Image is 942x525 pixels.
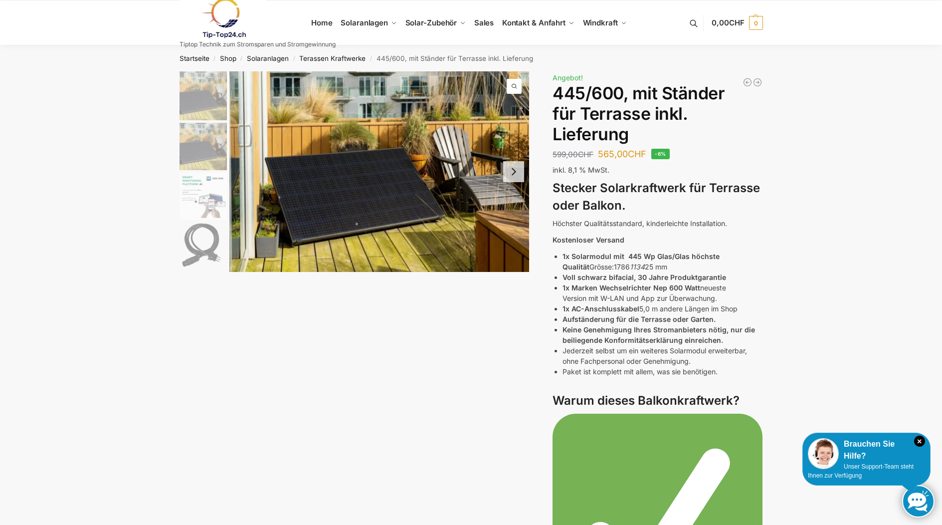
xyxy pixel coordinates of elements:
span: Sales [474,18,494,27]
a: Balkonkraftwerk 445/600Watt, Wand oder Flachdachmontage. inkl. Lieferung [743,77,753,87]
nav: Breadcrumb [162,45,780,71]
img: Solar Panel im edlen Schwarz mit Ständer [229,71,530,271]
strong: Keine Genehmigung Ihres Stromanbieters nötig, nur die beiliegende Konformitätserklärung einreichen. [563,325,755,344]
li: Grösse: [563,251,762,272]
strong: 1x AC-Anschlusskabel [563,304,639,313]
span: / [236,55,247,63]
button: Next slide [503,161,524,182]
span: CHF [628,149,646,159]
li: 5,0 m andere Längen im Shop [563,303,762,314]
span: inkl. 8,1 % MwSt. [553,166,609,174]
i: Schließen [914,436,925,447]
li: neueste Version mit W-LAN und App zur Überwachung. [563,282,762,303]
strong: Stecker Solarkraftwerk für Terrasse oder Balkon. [553,181,760,213]
strong: Warum dieses Balkonkraftwerk? [553,393,740,408]
a: Terassen Kraftwerke [299,54,366,62]
li: Jederzeit selbst um ein weiteres Solarmodul erweiterbar, ohne Fachpersonal oder Genehmigung. [563,345,762,366]
span: / [366,55,376,63]
a: Sales [470,0,498,45]
span: / [209,55,220,63]
strong: 1x Marken Wechselrichter Nep 600 Watt [563,283,700,292]
a: Kontakt & Anfahrt [498,0,578,45]
a: Solaranlagen [247,54,289,62]
span: Unser Support-Team steht Ihnen zur Verfügung [808,463,914,479]
span: Solar-Zubehör [405,18,457,27]
a: Solaranlagen [337,0,401,45]
span: 0 [749,16,763,30]
span: -6% [651,149,669,159]
li: Paket ist komplett mit allem, was sie benötigen. [563,366,762,377]
span: CHF [578,150,593,159]
a: Solar-Zubehör [401,0,470,45]
span: Angebot! [553,73,583,82]
bdi: 599,00 [553,150,593,159]
span: Kontakt & Anfahrt [502,18,565,27]
strong: 30 Jahre Produktgarantie [638,273,726,281]
strong: 1x Solarmodul mit 445 Wp Glas/Glas höchste Qualität [563,252,720,271]
img: Customer service [808,438,839,469]
p: Tiptop Technik zum Stromsparen und Stromgewinnung [180,41,336,47]
a: 0,00CHF 0 [712,8,762,38]
strong: Aufständerung für die Terrasse oder Garten. [563,315,716,323]
a: Shop [220,54,236,62]
span: CHF [729,18,745,27]
img: Solar Panel im edlen Schwarz mit Ständer [180,123,227,170]
a: Solar Panel im edlen Schwarz mit Ständer2WP8TCY scaled scaled scaled [229,71,530,271]
strong: Voll schwarz bifacial, [563,273,636,281]
div: Brauchen Sie Hilfe? [808,438,925,462]
span: 0,00 [712,18,744,27]
span: Solaranlagen [341,18,388,27]
span: Windkraft [583,18,618,27]
img: Anschlusskabel-3meter [180,223,227,270]
img: Solar Panel im edlen Schwarz mit Ständer [180,71,227,120]
strong: Kostenloser Versand [553,236,624,244]
span: / [289,55,299,63]
a: Windkraft [578,0,631,45]
a: Startseite [180,54,209,62]
a: 890/600 Watt bificiales Balkonkraftwerk mit 1 kWh smarten Speicher [753,77,762,87]
em: 1134 [630,262,645,271]
bdi: 565,00 [598,149,646,159]
img: H2c172fe1dfc145729fae6a5890126e09w.jpg_960x960_39c920dd-527c-43d8-9d2f-57e1d41b5fed_1445x [180,173,227,220]
p: Höchster Qualitätsstandard, kinderleichte Installation. [553,218,762,229]
span: 1786 25 mm [614,262,667,271]
h1: 445/600, mit Ständer für Terrasse inkl. Lieferung [553,83,762,144]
